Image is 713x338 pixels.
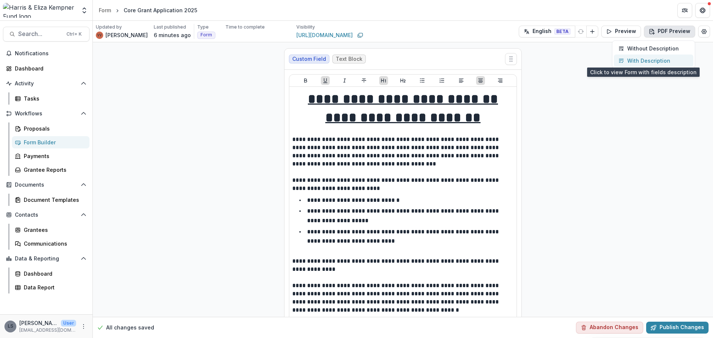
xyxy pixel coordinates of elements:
[24,95,84,102] div: Tasks
[3,78,89,89] button: Open Activity
[496,76,505,85] button: Align Right
[24,152,84,160] div: Payments
[106,324,154,332] p: All changes saved
[3,209,89,221] button: Open Contacts
[15,182,78,188] span: Documents
[97,34,102,37] div: Vivian Victoria
[292,56,326,62] span: Custom Field
[15,212,78,218] span: Contacts
[437,76,446,85] button: Ordered List
[575,26,587,37] button: Refresh Translation
[19,319,58,327] p: [PERSON_NAME]
[124,6,197,14] div: Core Grant Application 2025
[12,164,89,176] a: Grantee Reports
[3,253,89,265] button: Open Data & Reporting
[18,30,62,37] span: Search...
[3,108,89,119] button: Open Workflows
[65,30,83,38] div: Ctrl + K
[61,320,76,326] p: User
[15,81,78,87] span: Activity
[698,26,710,37] button: Edit Form Settings
[79,322,88,331] button: More
[154,31,191,39] p: 6 minutes ago
[12,194,89,206] a: Document Templates
[505,53,517,65] button: Move field
[627,45,679,52] p: Without Description
[3,27,89,42] button: Search...
[398,76,407,85] button: Heading 2
[677,3,692,18] button: Partners
[99,6,111,14] div: Form
[359,76,368,85] button: Strike
[12,268,89,280] a: Dashboard
[201,32,212,37] span: Form
[96,5,114,16] a: Form
[225,24,265,30] p: Time to complete
[24,240,84,247] div: Communications
[340,76,349,85] button: Italicize
[12,136,89,148] a: Form Builder
[15,111,78,117] span: Workflows
[646,322,709,334] button: Publish Changes
[197,24,209,30] p: Type
[12,281,89,293] a: Data Report
[644,26,695,37] button: PDF Preview
[105,31,148,39] p: [PERSON_NAME]
[96,5,200,16] nav: breadcrumb
[296,24,315,30] p: Visibility
[321,76,330,85] button: Underline
[15,50,87,57] span: Notifications
[24,270,84,278] div: Dashboard
[8,324,13,329] div: Lauren Scott
[12,237,89,250] a: Communications
[12,224,89,236] a: Grantees
[296,31,353,39] a: [URL][DOMAIN_NAME]
[79,3,89,18] button: Open entity switcher
[15,256,78,262] span: Data & Reporting
[379,76,388,85] button: Heading 1
[15,65,84,72] div: Dashboard
[301,76,310,85] button: Bold
[154,24,186,30] p: Last published
[3,179,89,191] button: Open Documents
[3,3,76,18] img: Harris & Eliza Kempner Fund logo
[24,166,84,174] div: Grantee Reports
[601,26,641,37] button: Preview
[24,196,84,204] div: Document Templates
[356,31,365,40] button: Copy link
[24,138,84,146] div: Form Builder
[519,26,575,37] button: English BETA
[576,322,643,334] button: Abandon Changes
[96,24,122,30] p: Updated by
[24,283,84,291] div: Data Report
[336,56,362,62] span: Text Block
[12,150,89,162] a: Payments
[12,122,89,135] a: Proposals
[3,47,89,59] button: Notifications
[24,125,84,132] div: Proposals
[12,92,89,105] a: Tasks
[24,226,84,234] div: Grantees
[457,76,466,85] button: Align Left
[3,62,89,75] a: Dashboard
[19,327,76,334] p: [EMAIL_ADDRESS][DOMAIN_NAME]
[695,3,710,18] button: Get Help
[476,76,485,85] button: Align Center
[418,76,427,85] button: Bullet List
[627,57,670,65] p: With Description
[586,26,598,37] button: Add Language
